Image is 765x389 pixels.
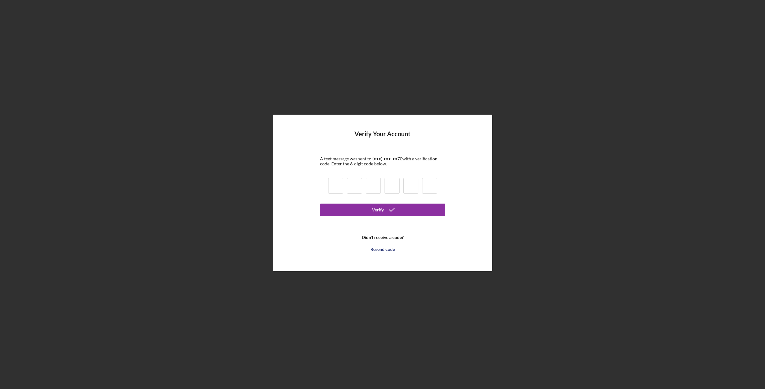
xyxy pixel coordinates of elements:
div: A text message was sent to (•••) •••-•• 70 with a verification code. Enter the 6-digit code below. [320,156,445,166]
div: Resend code [370,243,395,256]
b: Didn't receive a code? [362,235,404,240]
div: Verify [372,204,384,216]
button: Verify [320,204,445,216]
button: Resend code [320,243,445,256]
h4: Verify Your Account [354,130,411,147]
